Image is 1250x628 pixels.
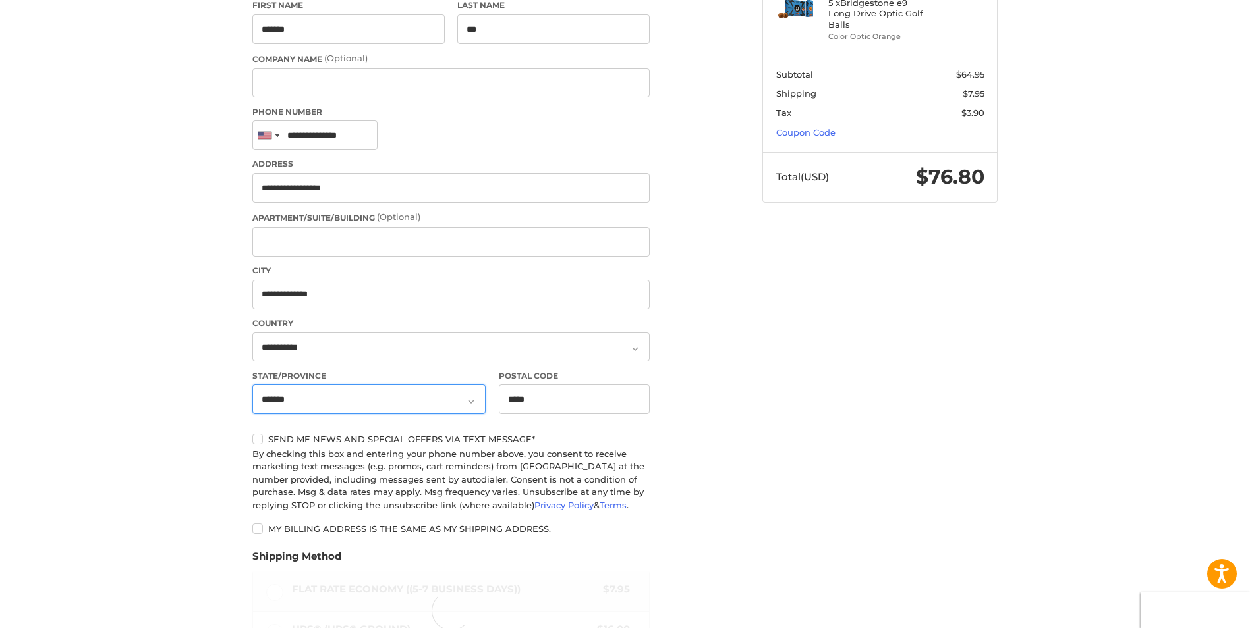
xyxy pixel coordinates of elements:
label: Address [252,158,650,170]
label: Company Name [252,52,650,65]
a: Terms [600,500,627,510]
label: Send me news and special offers via text message* [252,434,650,444]
span: $64.95 [956,69,984,80]
small: (Optional) [324,53,368,63]
div: By checking this box and entering your phone number above, you consent to receive marketing text ... [252,448,650,512]
a: Coupon Code [776,127,836,138]
span: Subtotal [776,69,813,80]
label: My billing address is the same as my shipping address. [252,523,650,534]
iframe: Google Customer Reviews [1141,592,1250,628]
label: Postal Code [499,370,650,382]
span: Tax [776,107,791,118]
li: Color Optic Orange [828,31,929,42]
div: United States: +1 [253,121,283,149]
small: (Optional) [377,211,420,222]
span: $7.95 [963,88,984,99]
span: Shipping [776,88,816,99]
a: Privacy Policy [534,500,594,510]
label: Apartment/Suite/Building [252,211,650,224]
span: $76.80 [916,165,984,189]
label: State/Province [252,370,486,382]
span: $3.90 [961,107,984,118]
span: Total (USD) [776,170,829,183]
label: Phone Number [252,106,650,118]
label: Country [252,317,650,329]
label: City [252,265,650,276]
legend: Shipping Method [252,549,341,570]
